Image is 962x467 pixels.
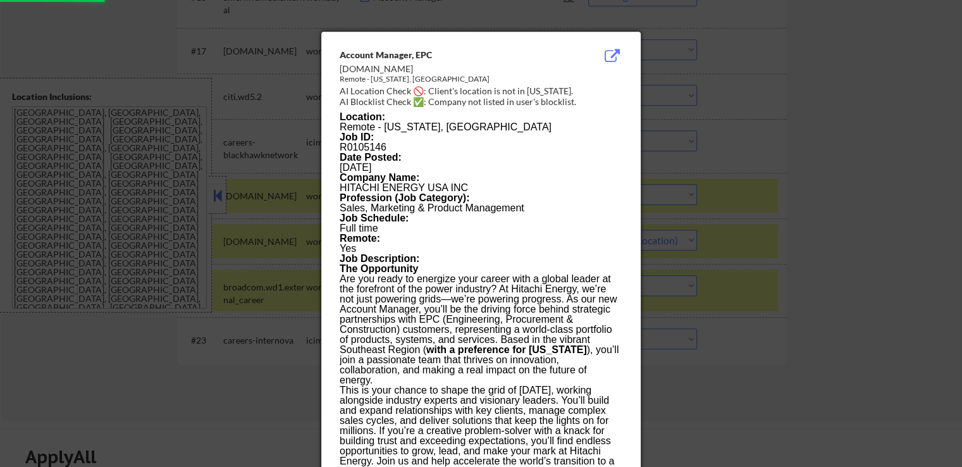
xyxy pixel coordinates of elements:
b: Date Posted: [340,152,402,163]
div: [DOMAIN_NAME] [340,63,558,75]
div: Remote - [US_STATE], [GEOGRAPHIC_DATA] [340,74,558,85]
b: The Opportunity [340,263,418,274]
div: AI Blocklist Check ✅: Company not listed in user's blocklist. [340,96,627,108]
b: Company Name: [340,172,419,183]
b: Job Schedule: [340,213,409,223]
div: AI Location Check 🚫: Client's location is not in [US_STATE]. [340,85,627,97]
b: Remote: [340,233,380,244]
b: Job ID: [340,132,374,142]
b: Profession (Job Category): [340,192,469,203]
div: Account Manager, EPC [340,49,558,61]
b: with a preference for [US_STATE] [426,344,587,355]
b: Location: [340,111,385,122]
b: Job Description: [340,253,419,264]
